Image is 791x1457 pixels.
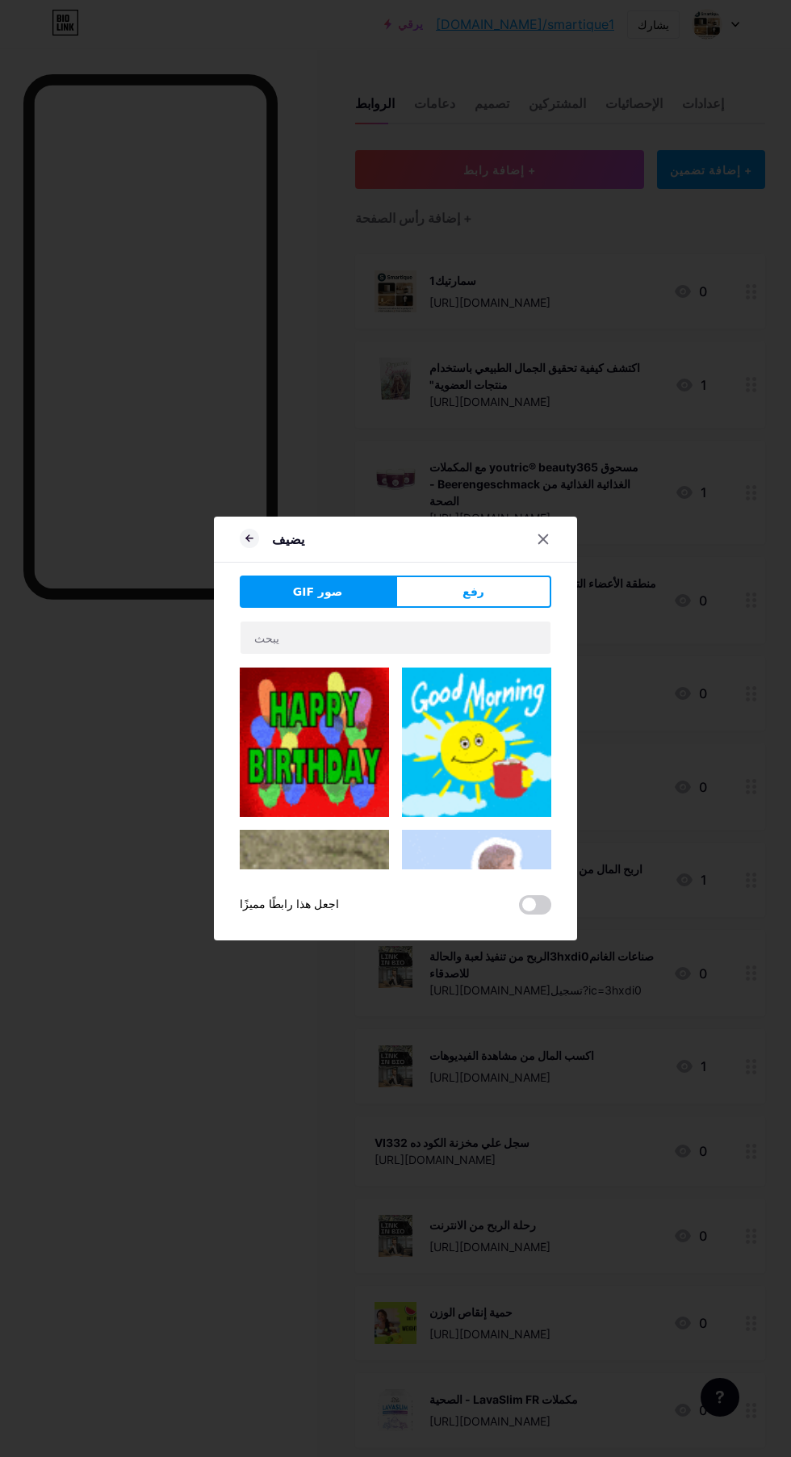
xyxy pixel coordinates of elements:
button: رفع [395,576,551,608]
input: يبحث [241,622,550,654]
font: رفع [462,585,484,598]
font: اجعل هذا رابطًا مميزًا [240,897,339,911]
img: جيبي [240,668,389,817]
img: جيبي [402,830,551,979]
font: صور GIF [293,585,343,598]
font: يضيف [272,531,304,547]
img: جيبي [402,668,551,817]
img: جيبي [240,830,389,1096]
button: صور GIF [240,576,395,608]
